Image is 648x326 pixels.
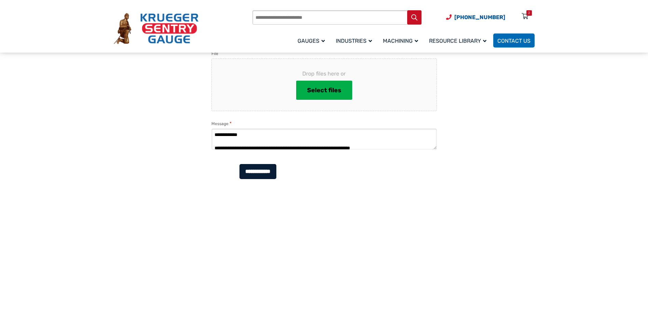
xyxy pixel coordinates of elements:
a: Machining [379,32,425,49]
a: Contact Us [493,33,535,47]
span: Machining [383,38,418,44]
button: select files, file [296,81,352,100]
img: Krueger Sentry Gauge [114,13,198,44]
label: Message [211,120,232,127]
div: 2 [528,10,530,16]
a: Industries [332,32,379,49]
span: Gauges [298,38,325,44]
a: Gauges [293,32,332,49]
a: Resource Library [425,32,493,49]
span: [PHONE_NUMBER] [454,14,505,21]
span: Drop files here or [223,70,426,78]
span: Industries [336,38,372,44]
a: Phone Number (920) 434-8860 [446,13,505,22]
span: Contact Us [497,38,530,44]
span: Resource Library [429,38,486,44]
